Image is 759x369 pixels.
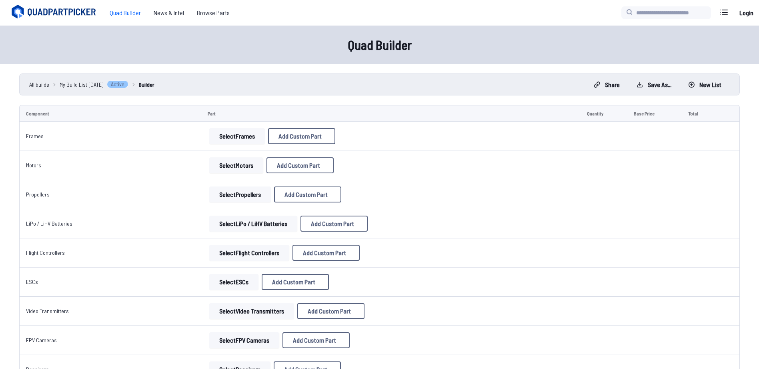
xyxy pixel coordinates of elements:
[630,78,678,91] button: Save as...
[208,274,260,290] a: SelectESCs
[262,274,329,290] button: Add Custom Part
[209,245,289,261] button: SelectFlight Controllers
[284,191,328,198] span: Add Custom Part
[26,307,69,314] a: Video Transmitters
[292,245,360,261] button: Add Custom Part
[311,220,354,227] span: Add Custom Part
[681,78,728,91] button: New List
[627,105,681,122] td: Base Price
[26,220,72,227] a: LiPo / LiHV Batteries
[190,5,236,21] a: Browse Parts
[208,157,265,173] a: SelectMotors
[107,80,128,88] span: Active
[682,105,719,122] td: Total
[26,133,44,139] a: Frames
[208,303,296,319] a: SelectVideo Transmitters
[303,250,346,256] span: Add Custom Part
[209,332,279,348] button: SelectFPV Cameras
[19,105,201,122] td: Component
[103,5,147,21] a: Quad Builder
[60,80,128,89] a: My Build List [DATE]Active
[26,162,41,169] a: Motors
[208,332,281,348] a: SelectFPV Cameras
[300,216,368,232] button: Add Custom Part
[29,80,49,89] a: All builds
[293,337,336,343] span: Add Custom Part
[60,80,104,89] span: My Build List [DATE]
[272,279,315,285] span: Add Custom Part
[139,80,154,89] a: Builder
[266,157,334,173] button: Add Custom Part
[208,128,266,144] a: SelectFrames
[209,216,297,232] button: SelectLiPo / LiHV Batteries
[282,332,350,348] button: Add Custom Part
[26,337,57,343] a: FPV Cameras
[26,191,50,198] a: Propellers
[587,78,627,91] button: Share
[737,5,756,21] a: Login
[581,105,628,122] td: Quantity
[277,162,320,169] span: Add Custom Part
[268,128,335,144] button: Add Custom Part
[209,274,258,290] button: SelectESCs
[26,278,38,285] a: ESCs
[274,186,341,202] button: Add Custom Part
[26,249,65,256] a: Flight Controllers
[209,128,265,144] button: SelectFrames
[201,105,581,122] td: Part
[209,186,271,202] button: SelectPropellers
[147,5,190,21] a: News & Intel
[208,245,291,261] a: SelectFlight Controllers
[308,308,351,314] span: Add Custom Part
[209,157,263,173] button: SelectMotors
[278,133,322,139] span: Add Custom Part
[208,216,299,232] a: SelectLiPo / LiHV Batteries
[209,303,294,319] button: SelectVideo Transmitters
[208,186,272,202] a: SelectPropellers
[297,303,364,319] button: Add Custom Part
[124,35,636,54] h1: Quad Builder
